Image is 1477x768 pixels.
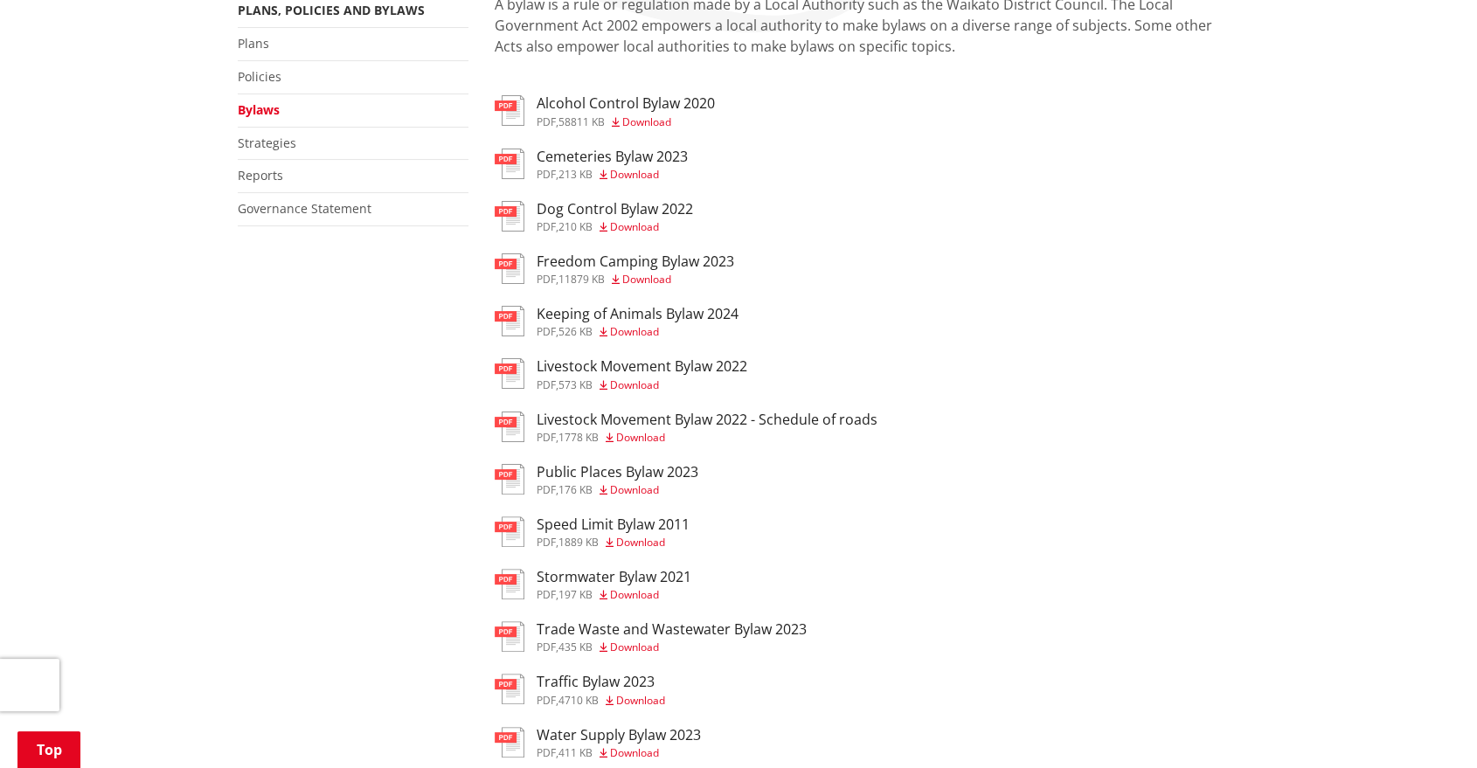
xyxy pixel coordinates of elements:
a: Speed Limit Bylaw 2011 pdf,1889 KB Download [495,516,690,548]
div: , [537,695,665,706]
a: Reports [238,167,283,183]
img: document-pdf.svg [495,621,524,652]
span: 411 KB [558,745,593,760]
div: , [537,748,701,758]
span: pdf [537,114,556,129]
a: Plans [238,35,269,52]
a: Water Supply Bylaw 2023 pdf,411 KB Download [495,727,701,758]
img: document-pdf.svg [495,727,524,758]
span: pdf [537,693,556,708]
span: 526 KB [558,324,593,339]
a: Alcohol Control Bylaw 2020 pdf,58811 KB Download [495,95,715,127]
h3: Livestock Movement Bylaw 2022 [537,358,747,375]
a: Livestock Movement Bylaw 2022 - Schedule of roads pdf,1778 KB Download [495,412,877,443]
div: , [537,117,715,128]
span: 4710 KB [558,693,599,708]
a: Public Places Bylaw 2023 pdf,176 KB Download [495,464,698,495]
span: Download [610,377,659,392]
div: , [537,327,738,337]
span: Download [610,219,659,234]
a: Stormwater Bylaw 2021 pdf,197 KB Download [495,569,691,600]
h3: Speed Limit Bylaw 2011 [537,516,690,533]
h3: Alcohol Control Bylaw 2020 [537,95,715,112]
span: 11879 KB [558,272,605,287]
span: 210 KB [558,219,593,234]
a: Plans, policies and bylaws [238,2,425,18]
img: document-pdf.svg [495,516,524,547]
h3: Cemeteries Bylaw 2023 [537,149,688,165]
div: , [537,485,698,495]
img: document-pdf.svg [495,412,524,442]
span: pdf [537,167,556,182]
h3: Public Places Bylaw 2023 [537,464,698,481]
span: Download [622,272,671,287]
span: pdf [537,482,556,497]
span: Download [622,114,671,129]
span: pdf [537,745,556,760]
a: Trade Waste and Wastewater Bylaw 2023 pdf,435 KB Download [495,621,807,653]
img: document-pdf.svg [495,674,524,704]
a: Livestock Movement Bylaw 2022 pdf,573 KB Download [495,358,747,390]
h3: Trade Waste and Wastewater Bylaw 2023 [537,621,807,638]
a: Bylaws [238,101,280,118]
span: 573 KB [558,377,593,392]
img: document-pdf.svg [495,95,524,126]
span: Download [610,482,659,497]
span: Download [616,535,665,550]
h3: Freedom Camping Bylaw 2023 [537,253,734,270]
h3: Keeping of Animals Bylaw 2024 [537,306,738,322]
span: 435 KB [558,640,593,654]
span: pdf [537,430,556,445]
div: , [537,590,691,600]
span: Download [610,745,659,760]
img: document-pdf.svg [495,253,524,284]
span: 197 KB [558,587,593,602]
a: Traffic Bylaw 2023 pdf,4710 KB Download [495,674,665,705]
img: document-pdf.svg [495,306,524,336]
iframe: Messenger Launcher [1397,695,1460,758]
h3: Water Supply Bylaw 2023 [537,727,701,744]
div: , [537,380,747,391]
a: Governance Statement [238,200,371,217]
div: , [537,642,807,653]
span: pdf [537,535,556,550]
span: 1778 KB [558,430,599,445]
span: Download [610,587,659,602]
span: 176 KB [558,482,593,497]
span: Download [616,693,665,708]
div: , [537,537,690,548]
div: , [537,170,688,180]
h3: Stormwater Bylaw 2021 [537,569,691,585]
div: , [537,222,693,232]
span: 1889 KB [558,535,599,550]
a: Freedom Camping Bylaw 2023 pdf,11879 KB Download [495,253,734,285]
h3: Livestock Movement Bylaw 2022 - Schedule of roads [537,412,877,428]
img: document-pdf.svg [495,358,524,389]
span: pdf [537,219,556,234]
a: Keeping of Animals Bylaw 2024 pdf,526 KB Download [495,306,738,337]
div: , [537,432,877,443]
a: Policies [238,68,281,85]
span: Download [610,324,659,339]
a: Top [17,731,80,768]
span: pdf [537,324,556,339]
span: Download [616,430,665,445]
a: Strategies [238,135,296,151]
span: pdf [537,272,556,287]
a: Dog Control Bylaw 2022 pdf,210 KB Download [495,201,693,232]
span: pdf [537,640,556,654]
div: , [537,274,734,285]
img: document-pdf.svg [495,464,524,495]
img: document-pdf.svg [495,569,524,599]
span: Download [610,167,659,182]
img: document-pdf.svg [495,201,524,232]
span: 58811 KB [558,114,605,129]
span: pdf [537,377,556,392]
img: document-pdf.svg [495,149,524,179]
span: 213 KB [558,167,593,182]
span: pdf [537,587,556,602]
a: Cemeteries Bylaw 2023 pdf,213 KB Download [495,149,688,180]
h3: Traffic Bylaw 2023 [537,674,665,690]
h3: Dog Control Bylaw 2022 [537,201,693,218]
span: Download [610,640,659,654]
